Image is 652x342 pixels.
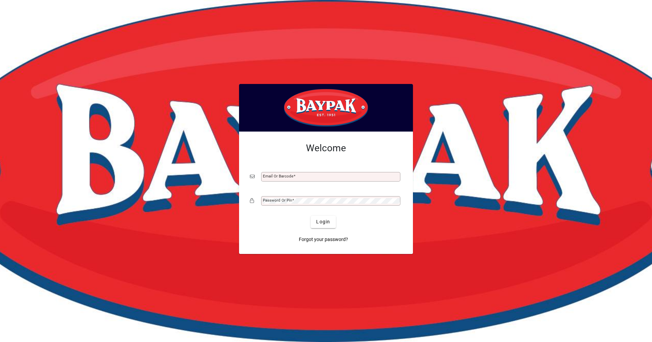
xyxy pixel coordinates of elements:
[250,142,402,154] h2: Welcome
[316,218,330,225] span: Login
[263,198,292,203] mat-label: Password or Pin
[296,234,351,246] a: Forgot your password?
[299,236,348,243] span: Forgot your password?
[263,174,293,178] mat-label: Email or Barcode
[311,216,336,228] button: Login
